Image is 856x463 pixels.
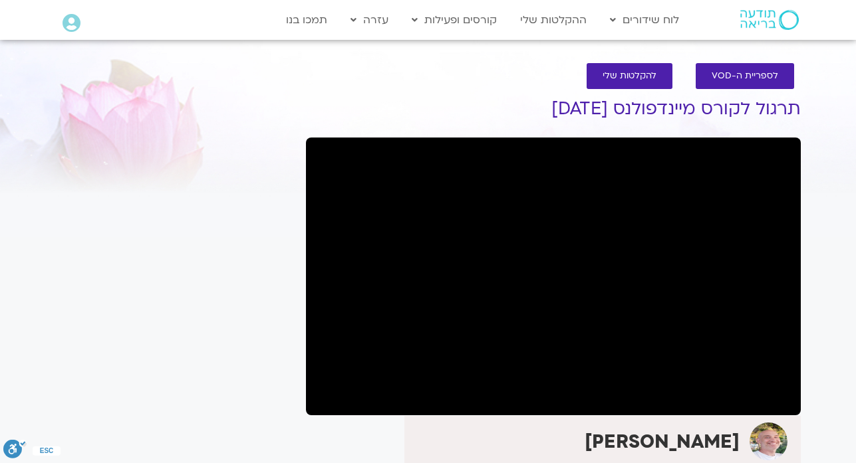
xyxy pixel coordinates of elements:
[740,10,799,30] img: תודעה בריאה
[513,7,593,33] a: ההקלטות שלי
[603,71,656,81] span: להקלטות שלי
[603,7,686,33] a: לוח שידורים
[712,71,778,81] span: לספריית ה-VOD
[696,63,794,89] a: לספריית ה-VOD
[279,7,334,33] a: תמכו בנו
[585,429,740,454] strong: [PERSON_NAME]
[344,7,395,33] a: עזרה
[405,7,503,33] a: קורסים ופעילות
[587,63,672,89] a: להקלטות שלי
[750,422,787,460] img: רון אלון
[306,99,801,119] h1: תרגול לקורס מיינדפולנס [DATE]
